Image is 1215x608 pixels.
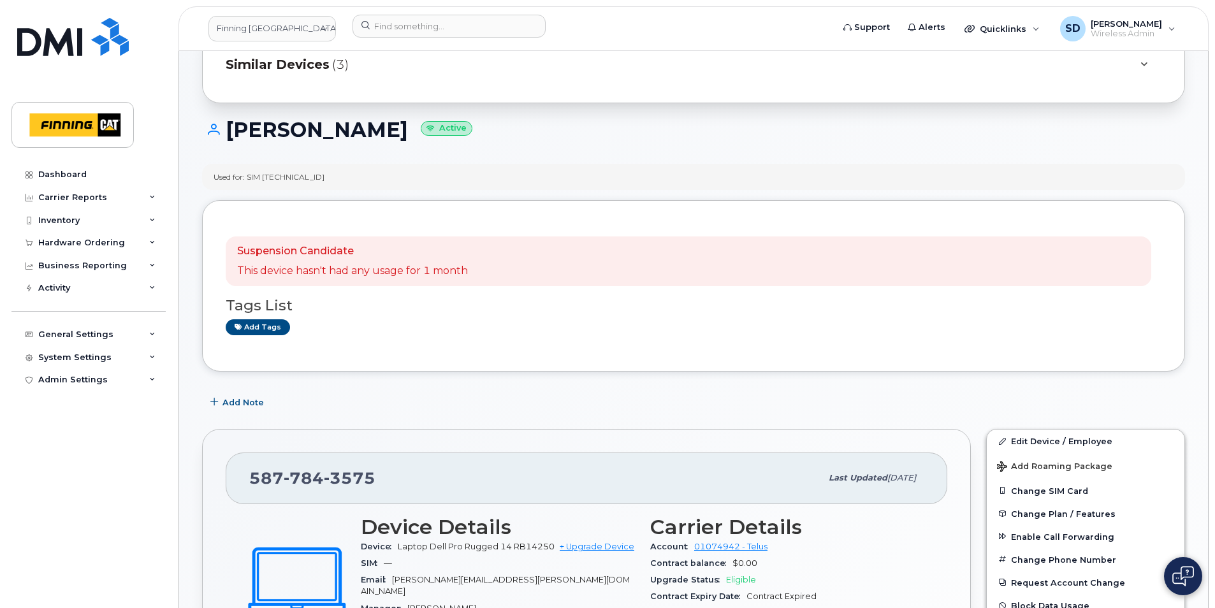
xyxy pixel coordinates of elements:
[732,558,757,568] span: $0.00
[1051,16,1184,41] div: Sandy Denham
[650,591,746,601] span: Contract Expiry Date
[1091,18,1162,29] span: [PERSON_NAME]
[361,542,398,551] span: Device
[987,479,1184,502] button: Change SIM Card
[887,473,916,482] span: [DATE]
[384,558,392,568] span: —
[398,542,555,551] span: Laptop Dell Pro Rugged 14 RB14250
[361,558,384,568] span: SIM
[854,21,890,34] span: Support
[361,516,635,539] h3: Device Details
[361,575,392,584] span: Email
[324,468,375,488] span: 3575
[284,468,324,488] span: 784
[987,548,1184,571] button: Change Phone Number
[987,571,1184,594] button: Request Account Change
[987,502,1184,525] button: Change Plan / Features
[1011,509,1116,518] span: Change Plan / Features
[694,542,768,551] a: 01074942 - Telus
[214,171,324,182] div: Used for: SIM [TECHNICAL_ID]
[834,15,899,40] a: Support
[1091,29,1162,39] span: Wireless Admin
[332,55,349,74] span: (3)
[650,575,726,584] span: Upgrade Status
[202,119,1185,141] h1: [PERSON_NAME]
[919,21,945,34] span: Alerts
[956,16,1049,41] div: Quicklinks
[208,16,336,41] a: Finning Canada
[726,575,756,584] span: Eligible
[1172,566,1194,586] img: Open chat
[226,55,330,74] span: Similar Devices
[421,121,472,136] small: Active
[987,452,1184,479] button: Add Roaming Package
[650,558,732,568] span: Contract balance
[237,264,468,279] p: This device hasn't had any usage for 1 month
[237,244,468,259] p: Suspension Candidate
[226,319,290,335] a: Add tags
[997,461,1112,474] span: Add Roaming Package
[829,473,887,482] span: Last updated
[202,391,275,414] button: Add Note
[1065,21,1080,36] span: SD
[650,516,924,539] h3: Carrier Details
[650,542,694,551] span: Account
[987,430,1184,452] a: Edit Device / Employee
[560,542,634,551] a: + Upgrade Device
[899,15,954,40] a: Alerts
[226,298,1161,314] h3: Tags List
[987,525,1184,548] button: Enable Call Forwarding
[222,396,264,409] span: Add Note
[249,468,375,488] span: 587
[980,24,1026,34] span: Quicklinks
[353,15,546,38] input: Find something...
[361,575,630,596] span: [PERSON_NAME][EMAIL_ADDRESS][PERSON_NAME][DOMAIN_NAME]
[1011,532,1114,541] span: Enable Call Forwarding
[746,591,817,601] span: Contract Expired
